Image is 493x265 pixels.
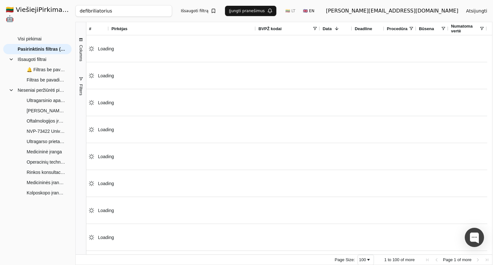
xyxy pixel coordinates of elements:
[98,100,114,105] span: Loading
[27,96,65,105] span: Ultragarsinio aparto daviklio pirkimas, supaprastintas pirkimas
[355,26,372,31] span: Deadline
[419,26,434,31] span: Būsena
[457,257,461,262] span: of
[18,55,46,64] span: Išsaugoti filtrai
[27,106,65,115] span: [PERSON_NAME] konsultacija dėl ultragarsinio aparato daviklio pirkimo
[27,178,65,187] span: Medicininės įrangos pirkimas (Šilalės ligoninė)
[27,65,65,74] span: 🔔 Filtras be pavadinimo
[27,147,62,157] span: Medicininė įranga
[384,257,386,262] span: 1
[98,127,114,132] span: Loading
[335,257,355,262] div: Page Size:
[462,257,471,262] span: more
[89,26,91,31] span: #
[18,34,41,44] span: Visi pirkimai
[111,26,127,31] span: Pirkėjas
[27,126,65,136] span: NVP-73422 Universalus echoskopas (Atviras tarptautinis pirkimas)
[393,257,400,262] span: 100
[461,5,492,17] button: Atsijungti
[18,44,65,54] span: Pasirinktinis filtras (100)
[387,26,407,31] span: Procedūra
[299,6,318,16] button: 🇬🇧 EN
[425,257,430,262] div: First Page
[98,73,114,78] span: Loading
[79,45,83,61] span: Columns
[18,85,65,95] span: Neseniai peržiūrėti pirkimai
[454,257,456,262] span: 1
[323,26,332,31] span: Data
[27,75,65,85] span: Filtras be pavadinimo
[359,257,366,262] div: 100
[326,7,458,15] div: [PERSON_NAME][EMAIL_ADDRESS][DOMAIN_NAME]
[475,257,480,262] div: Next Page
[401,257,404,262] span: of
[27,137,65,146] span: Ultragarso prietaisas su širdies, abdominaliniams ir smulkių dalių tyrimams atlikti reikalingais,...
[27,157,65,167] span: Operacinių techninė įranga
[177,6,220,16] button: Išsaugoti filtrą
[405,257,415,262] span: more
[225,6,276,16] button: Įjungti pranešimus
[98,181,114,186] span: Loading
[258,26,281,31] span: BVPŽ kodai
[98,154,114,159] span: Loading
[98,235,114,240] span: Loading
[434,257,439,262] div: Previous Page
[27,188,65,198] span: Kolposkopo įrangos pirkimas
[98,208,114,213] span: Loading
[75,5,172,17] input: Greita paieška...
[443,257,453,262] span: Page
[64,6,74,13] strong: .AI
[484,257,489,262] div: Last Page
[388,257,391,262] span: to
[358,255,374,265] div: Page Size
[98,46,114,51] span: Loading
[27,116,65,126] span: Oftalmologijos įranga (Fakoemulsifikatorius, Retinografas, Tonometras)
[451,24,479,33] span: Numatoma vertė
[27,167,65,177] span: Rinkos konsultacija dėl elektrokardiografų su transportavimo vežimėliu pirkimo
[79,84,83,95] span: Filters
